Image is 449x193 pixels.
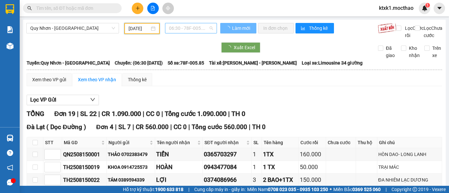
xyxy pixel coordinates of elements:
[7,150,13,156] span: question-circle
[383,45,397,59] span: Đã giao
[170,123,172,131] span: |
[302,59,363,67] span: Loại xe: Limousine 34 giường
[258,23,294,33] button: In đơn chọn
[27,6,32,10] span: search
[263,175,297,184] div: 2 BAO+1TX
[220,23,256,33] button: Làm mới
[155,174,203,186] td: LỢI
[30,96,56,104] span: Lọc VP Gửi
[204,163,250,172] div: 0943477084
[80,110,97,118] span: SL 22
[268,187,328,192] strong: 0708 023 035 - 0935 103 250
[231,110,245,118] span: TH 0
[63,163,106,171] div: TH2508150019
[63,150,106,159] div: QN2508150001
[203,174,252,186] td: 0374086966
[7,164,13,171] span: notification
[102,110,141,118] span: CR 1.090.000
[62,148,107,161] td: QN2508150001
[309,25,329,32] span: Thống kê
[295,23,334,33] button: bar-chartThống kê
[27,123,86,131] span: Đà Lạt ( Dọc Đường )
[262,137,299,148] th: Tên hàng
[378,164,441,171] div: TRẠI MÁC
[7,43,13,49] img: warehouse-icon
[377,137,442,148] th: Ghi chú
[174,123,187,131] span: CC 0
[204,139,245,146] span: SĐT người nhận
[413,187,417,192] span: copyright
[161,110,163,118] span: |
[352,187,381,192] strong: 0369 525 060
[157,139,196,146] span: Tên người nhận
[123,186,183,193] span: Hỗ trợ kỹ thuật:
[226,45,234,50] span: loading
[7,179,13,185] span: message
[62,161,107,174] td: TH2508150019
[43,137,62,148] th: STT
[96,123,113,131] span: Đơn 4
[7,135,13,142] img: warehouse-icon
[204,175,250,184] div: 0374086966
[77,110,79,118] span: |
[374,4,419,12] span: ktxk1.mocthao
[299,137,326,148] th: Cước rồi
[155,161,203,174] td: HOÀN
[63,176,106,184] div: TH2508150022
[168,59,204,67] span: Số xe: 78F-005.85
[62,174,107,186] td: TH2508150022
[249,123,250,131] span: |
[356,137,377,148] th: Thu hộ
[188,123,190,131] span: |
[437,5,442,11] span: caret-down
[147,3,159,14] button: file-add
[228,110,230,118] span: |
[54,110,75,118] span: Đơn 19
[143,110,144,118] span: |
[166,6,170,10] span: aim
[151,6,155,10] span: file-add
[146,110,160,118] span: CC 0
[27,95,99,105] button: Lọc VP Gửi
[155,148,203,161] td: TIẾN
[156,175,201,184] div: LỢI
[156,163,201,172] div: HOÀN
[378,23,396,33] img: 9k=
[326,137,356,148] th: Chưa cước
[430,45,444,59] span: Trên xe
[301,26,306,31] span: bar-chart
[252,137,262,148] th: SL
[108,164,154,171] div: KHOA 0914725573
[203,161,252,174] td: 0943477084
[6,4,14,14] img: logo-vxr
[421,25,443,39] span: Lọc Chưa cước
[225,26,231,30] span: loading
[155,187,183,192] strong: 1900 633 818
[209,59,297,67] span: Tài xế: [PERSON_NAME] - [PERSON_NAME]
[129,25,150,32] input: 14/08/2025
[192,123,247,131] span: Tổng cước 560.000
[32,76,66,83] div: Xem theo VP gửi
[194,186,246,193] span: Cung cấp máy in - giấy in:
[188,186,189,193] span: |
[253,175,261,184] div: 3
[330,188,332,191] span: ⚪️
[156,150,201,159] div: TIẾN
[108,151,154,158] div: THẢO 0702383479
[247,186,328,193] span: Miền Nam
[300,150,324,159] div: 160.000
[378,176,441,183] div: ĐA NHIÊM LẠC DƯƠNG
[7,26,13,33] img: solution-icon
[135,6,140,10] span: plus
[263,163,297,172] div: 1 TX
[426,3,429,8] span: 1
[300,175,324,184] div: 150.000
[204,150,250,159] div: 0365703297
[132,123,134,131] span: |
[253,150,261,159] div: 1
[234,44,255,51] span: Xuất Excel
[434,3,445,14] button: caret-down
[165,110,226,118] span: Tổng cước 1.090.000
[300,163,324,172] div: 50.000
[36,5,114,12] input: Tìm tên, số ĐT hoặc mã đơn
